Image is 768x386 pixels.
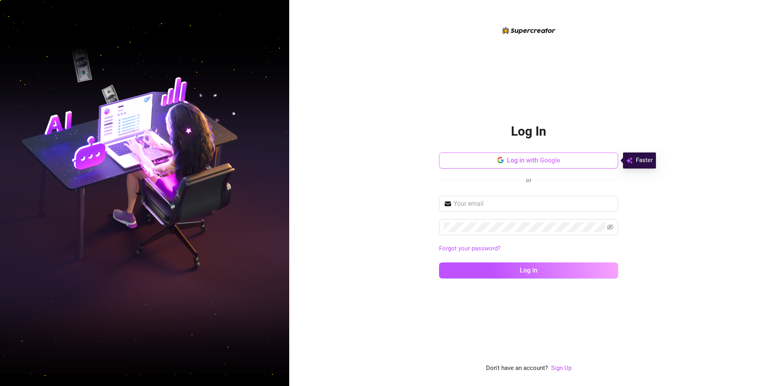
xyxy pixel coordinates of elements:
[511,123,546,140] h2: Log In
[439,262,618,278] button: Log in
[439,152,618,169] button: Log in with Google
[439,245,500,252] a: Forgot your password?
[526,177,531,184] span: or
[453,199,613,209] input: Your email
[507,156,560,164] span: Log in with Google
[551,364,572,372] a: Sign Up
[520,266,537,274] span: Log in
[551,364,572,373] a: Sign Up
[636,156,653,165] span: Faster
[486,364,548,373] span: Don't have an account?
[607,224,613,230] span: eye-invisible
[439,244,618,254] a: Forgot your password?
[502,27,556,34] img: logo-BBDzfeDw.svg
[626,156,633,165] img: svg%3e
